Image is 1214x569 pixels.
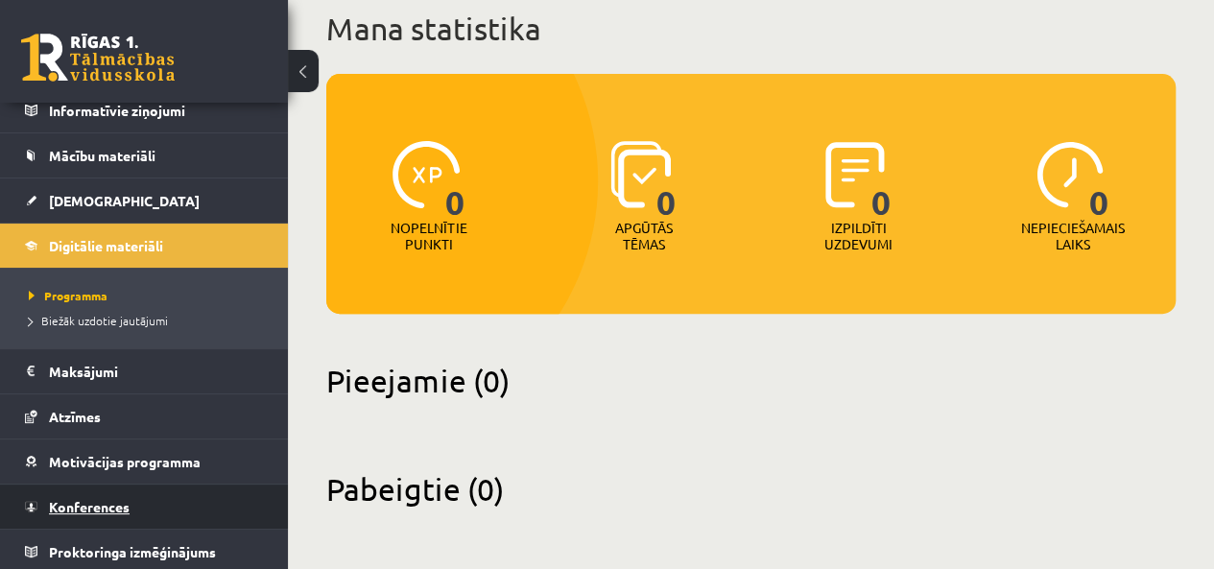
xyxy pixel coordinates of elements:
[25,394,264,439] a: Atzīmes
[25,439,264,484] a: Motivācijas programma
[25,88,264,132] a: Informatīvie ziņojumi
[29,287,269,304] a: Programma
[49,408,101,425] span: Atzīmes
[25,349,264,393] a: Maksājumi
[49,349,264,393] legend: Maksājumi
[326,470,1176,508] h2: Pabeigtie (0)
[49,498,130,515] span: Konferences
[25,178,264,223] a: [DEMOGRAPHIC_DATA]
[326,362,1176,399] h2: Pieejamie (0)
[821,220,895,252] p: Izpildīti uzdevumi
[49,453,201,470] span: Motivācijas programma
[1036,141,1104,208] img: icon-clock-7be60019b62300814b6bd22b8e044499b485619524d84068768e800edab66f18.svg
[393,141,460,208] img: icon-xp-0682a9bc20223a9ccc6f5883a126b849a74cddfe5390d2b41b4391c66f2066e7.svg
[656,141,677,220] span: 0
[49,147,155,164] span: Mācību materiāli
[391,220,466,252] p: Nopelnītie punkti
[25,133,264,178] a: Mācību materiāli
[610,141,671,208] img: icon-learned-topics-4a711ccc23c960034f471b6e78daf4a3bad4a20eaf4de84257b87e66633f6470.svg
[1089,141,1109,220] span: 0
[1021,220,1125,252] p: Nepieciešamais laiks
[25,485,264,529] a: Konferences
[326,10,1176,48] h1: Mana statistika
[21,34,175,82] a: Rīgas 1. Tālmācības vidusskola
[29,288,107,303] span: Programma
[607,220,681,252] p: Apgūtās tēmas
[49,543,216,560] span: Proktoringa izmēģinājums
[29,313,168,328] span: Biežāk uzdotie jautājumi
[25,224,264,268] a: Digitālie materiāli
[445,141,465,220] span: 0
[870,141,891,220] span: 0
[825,141,885,208] img: icon-completed-tasks-ad58ae20a441b2904462921112bc710f1caf180af7a3daa7317a5a94f2d26646.svg
[49,192,200,209] span: [DEMOGRAPHIC_DATA]
[29,312,269,329] a: Biežāk uzdotie jautājumi
[49,88,264,132] legend: Informatīvie ziņojumi
[49,237,163,254] span: Digitālie materiāli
